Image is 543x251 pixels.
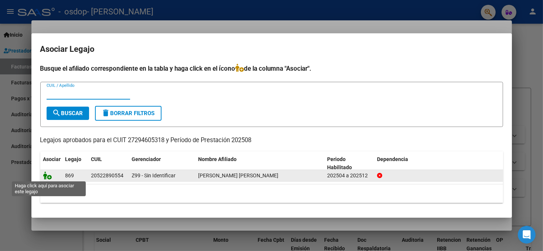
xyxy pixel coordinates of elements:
div: 202504 a 202512 [327,171,371,180]
datatable-header-cell: Nombre Afiliado [196,151,325,176]
datatable-header-cell: Asociar [40,151,62,176]
span: Z99 - Sin Identificar [132,173,176,178]
span: CUIL [91,156,102,162]
span: GONZALEZ MARQUES MATEO KALEN [198,173,279,178]
mat-icon: search [52,108,61,117]
datatable-header-cell: Dependencia [374,151,503,176]
span: 869 [65,173,74,178]
div: Open Intercom Messenger [518,226,536,244]
datatable-header-cell: Periodo Habilitado [324,151,374,176]
datatable-header-cell: Gerenciador [129,151,196,176]
span: Nombre Afiliado [198,156,237,162]
span: Legajo [65,156,82,162]
div: 20522890554 [91,171,124,180]
button: Borrar Filtros [95,106,162,121]
p: Legajos aprobados para el CUIT 27294605318 y Período de Prestación 202508 [40,136,503,145]
span: Borrar Filtros [102,110,155,117]
div: 1 registros [40,184,503,203]
span: Periodo Habilitado [327,156,352,171]
datatable-header-cell: Legajo [62,151,88,176]
mat-icon: delete [102,108,111,117]
span: Buscar [52,110,83,117]
h2: Asociar Legajo [40,42,503,56]
datatable-header-cell: CUIL [88,151,129,176]
button: Buscar [47,107,89,120]
span: Dependencia [377,156,408,162]
span: Gerenciador [132,156,161,162]
span: Asociar [43,156,61,162]
h4: Busque el afiliado correspondiente en la tabla y haga click en el ícono de la columna "Asociar". [40,64,503,73]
